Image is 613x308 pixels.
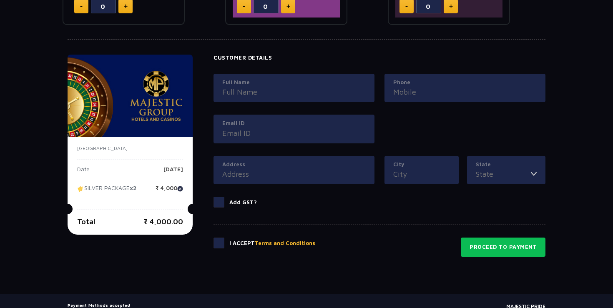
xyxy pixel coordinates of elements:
[476,168,531,180] input: State
[163,166,183,179] p: [DATE]
[243,6,245,7] img: minus
[393,168,450,180] input: City
[255,239,315,248] button: Terms and Conditions
[222,119,366,128] label: Email ID
[222,128,366,139] input: Email ID
[143,216,183,227] p: ₹ 4,000.00
[531,168,537,180] img: toggler icon
[156,185,183,198] p: ₹ 4,000
[130,185,136,192] strong: x2
[393,160,450,169] label: City
[449,4,453,8] img: plus
[68,303,212,308] h5: Payment Methods accepted
[286,4,290,8] img: plus
[214,55,545,61] h4: Customer Details
[77,166,90,179] p: Date
[222,160,366,169] label: Address
[222,78,366,87] label: Full Name
[124,4,128,8] img: plus
[222,168,366,180] input: Address
[461,238,545,257] button: Proceed to Payment
[77,145,183,152] p: [GEOGRAPHIC_DATA]
[229,239,315,248] p: I Accept
[222,86,366,98] input: Full Name
[229,198,257,207] p: Add GST?
[77,185,84,193] img: tikcet
[77,216,95,227] p: Total
[393,86,537,98] input: Mobile
[393,78,537,87] label: Phone
[476,160,537,169] label: State
[405,6,408,7] img: minus
[77,185,136,198] p: SILVER PACKAGE
[68,55,193,137] img: majesticPride-banner
[80,6,83,7] img: minus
